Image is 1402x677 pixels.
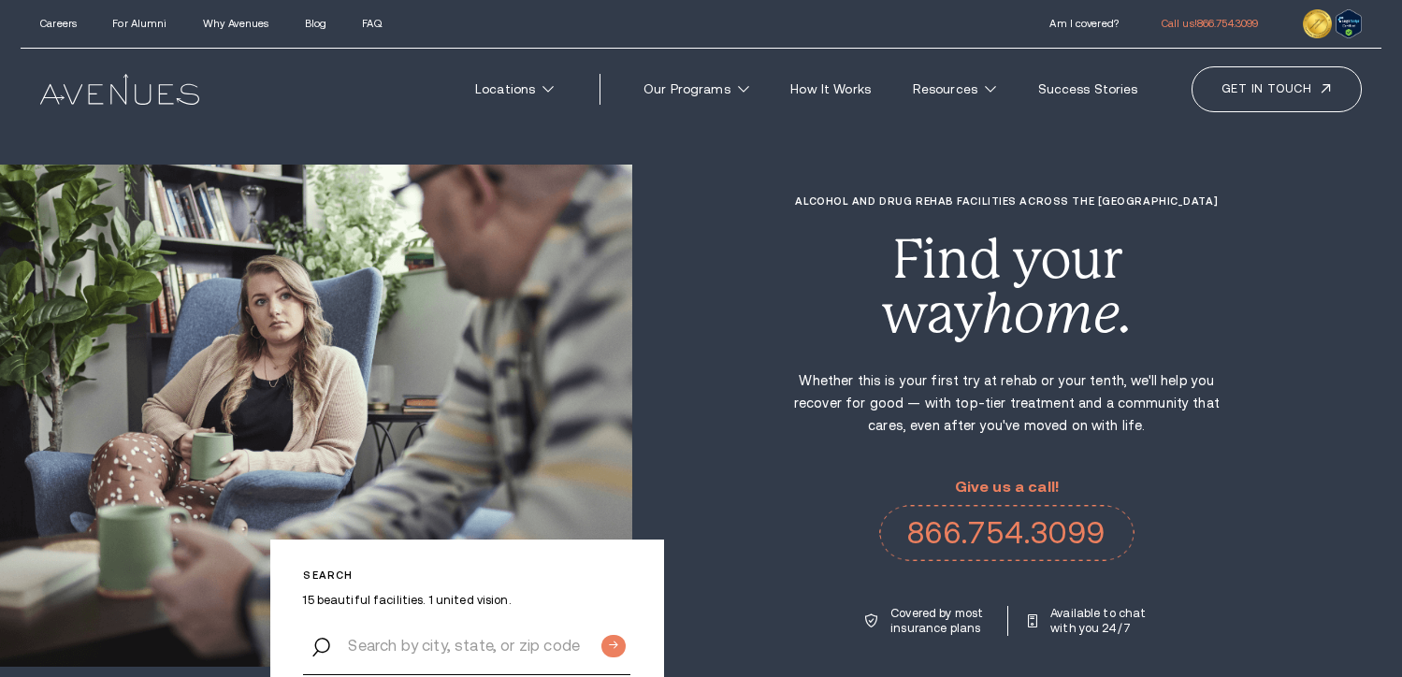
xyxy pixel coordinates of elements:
[792,369,1221,437] p: Whether this is your first try at rehab or your tenth, we'll help you recover for good — with top...
[1049,18,1118,29] a: Am I covered?
[1192,66,1362,111] a: Get in touch
[1028,606,1148,636] a: Available to chat with you 24/7
[792,195,1221,208] h1: Alcohol and Drug Rehab Facilities across the [GEOGRAPHIC_DATA]
[792,233,1221,340] div: Find your way
[303,569,630,582] p: Search
[203,18,268,29] a: Why Avenues
[112,18,166,29] a: For Alumni
[303,593,630,608] p: 15 beautiful facilities. 1 united vision.
[1050,606,1148,636] p: Available to chat with you 24/7
[1336,9,1362,37] img: Verify Approval for www.avenuesrecovery.com
[1336,13,1362,28] a: Verify LegitScript Approval for www.avenuesrecovery.com
[362,18,381,29] a: FAQ
[879,479,1135,496] p: Give us a call!
[774,72,887,107] a: How It Works
[1021,72,1153,107] a: Success Stories
[40,18,77,29] a: Careers
[303,615,630,675] input: Search by city, state, or zip code
[601,635,626,657] input: Submit
[879,505,1135,561] a: 866.754.3099
[890,606,988,636] p: Covered by most insurance plans
[1162,18,1258,29] a: Call us!866.754.3099
[459,72,570,107] a: Locations
[628,72,765,107] a: Our Programs
[305,18,326,29] a: Blog
[1197,18,1258,29] span: 866.754.3099
[865,606,988,636] a: Covered by most insurance plans
[897,72,1012,107] a: Resources
[982,282,1132,345] i: home.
